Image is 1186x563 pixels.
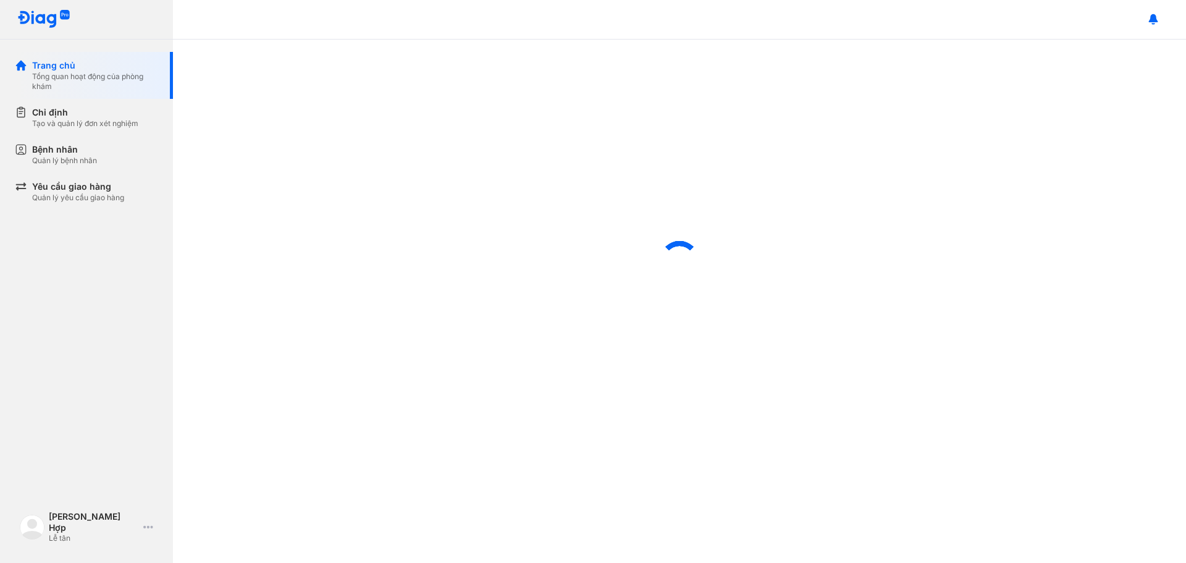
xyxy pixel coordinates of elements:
[32,180,124,193] div: Yêu cầu giao hàng
[17,10,70,29] img: logo
[32,72,158,91] div: Tổng quan hoạt động của phòng khám
[32,193,124,203] div: Quản lý yêu cầu giao hàng
[49,533,138,543] div: Lễ tân
[20,515,44,540] img: logo
[32,143,97,156] div: Bệnh nhân
[32,106,138,119] div: Chỉ định
[49,511,138,533] div: [PERSON_NAME] Hợp
[32,119,138,129] div: Tạo và quản lý đơn xét nghiệm
[32,156,97,166] div: Quản lý bệnh nhân
[32,59,158,72] div: Trang chủ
